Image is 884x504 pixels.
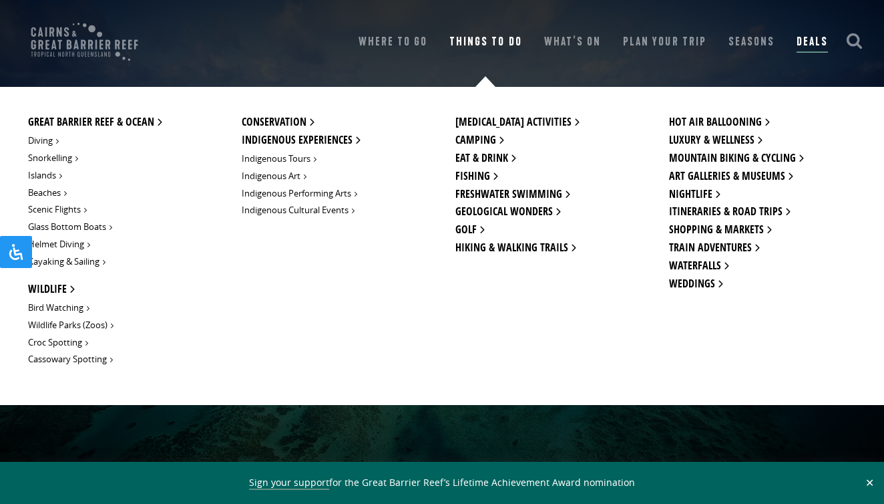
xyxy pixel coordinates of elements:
a: Scenic Flights [28,203,84,217]
a: Where To Go [359,33,427,51]
a: Freshwater Swimming [455,186,568,204]
a: Indigenous Performing Arts [242,186,355,201]
a: Mountain Biking & Cycling [669,150,801,168]
a: Eat & Drink [455,150,513,168]
button: Close [862,477,877,489]
a: Bird Watching [28,301,87,316]
a: Itineraries & Road Trips [669,203,788,221]
a: Helmet Diving [28,237,87,252]
a: Fishing [455,168,495,186]
a: Indigenous Art [242,169,304,184]
a: Weddings [669,275,720,293]
a: Wildlife [28,281,72,299]
svg: Open Accessibility Panel [8,244,24,260]
a: Indigenous Experiences [242,132,358,150]
a: Beaches [28,186,64,201]
a: Glass Bottom Boats [28,220,109,235]
a: Hot Air Ballooning [669,114,767,132]
a: Shopping & Markets [669,221,769,239]
a: Indigenous Cultural Events [242,203,352,218]
img: CGBR-TNQ_dual-logo.svg [21,13,148,70]
a: Nightlife [669,186,718,204]
span: for the Great Barrier Reef’s Lifetime Achievement Award nomination [249,476,635,490]
a: Camping [455,132,501,150]
a: Islands [28,168,59,183]
a: Indigenous Tours [242,152,314,166]
a: Luxury & wellness [669,132,760,150]
a: Geological Wonders [455,203,558,221]
a: Hiking & Walking Trails [455,239,574,257]
a: Train Adventures [669,239,757,257]
a: Croc Spotting [28,336,85,350]
a: Art Galleries & Museums [669,168,791,186]
a: Great Barrier Reef & Ocean [28,114,160,132]
a: Diving [28,134,56,148]
a: Waterfalls [669,257,726,275]
a: Kayaking & Sailing [28,255,103,269]
a: Wildlife Parks (Zoos) [28,318,111,333]
a: What’s On [544,33,601,51]
a: Sign your support [249,476,329,490]
a: Conservation [242,114,312,132]
a: Things To Do [449,33,521,51]
a: [MEDICAL_DATA] Activities [455,114,577,132]
a: Cassowary Spotting [28,352,110,367]
a: Seasons [728,33,775,51]
a: Deals [797,33,828,53]
a: Golf [455,221,482,239]
a: Snorkelling [28,151,75,166]
a: Plan Your Trip [623,33,706,51]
